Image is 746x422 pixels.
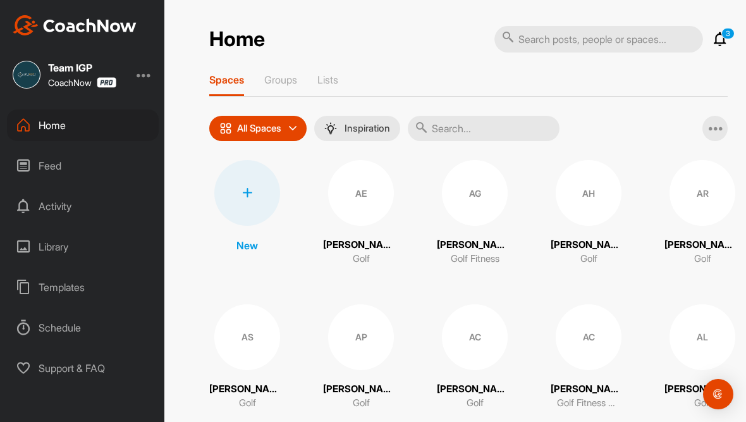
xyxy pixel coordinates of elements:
div: AG [442,160,508,226]
p: All Spaces [237,123,281,133]
div: Team IGP [48,63,116,73]
a: AL[PERSON_NAME]Golf [664,304,740,411]
a: AP[PERSON_NAME]Golf [323,304,399,411]
p: Groups [264,73,297,86]
p: 3 [721,28,735,39]
p: New [236,238,258,253]
p: [PERSON_NAME] [323,238,399,252]
div: AP [328,304,394,370]
p: [PERSON_NAME] [437,238,513,252]
p: [PERSON_NAME] [323,382,399,397]
div: Library [7,231,159,263]
p: Golf [580,252,597,266]
p: Golf Fitness + Biomechanics [557,396,620,411]
div: AH [556,160,621,226]
div: Open Intercom Messenger [703,379,733,409]
div: Schedule [7,312,159,344]
div: AE [328,160,394,226]
a: AR[PERSON_NAME]Golf [664,160,740,266]
p: [PERSON_NAME] [664,382,740,397]
a: AG[PERSON_NAME]Golf Fitness [437,160,513,266]
div: AS [214,304,280,370]
p: [PERSON_NAME] [551,238,627,252]
input: Search posts, people or spaces... [494,26,703,53]
div: AR [670,160,735,226]
p: Golf Fitness [451,252,499,266]
p: Golf [353,252,370,266]
p: [PERSON_NAME] [437,382,513,397]
p: [PERSON_NAME] [664,238,740,252]
h2: Home [209,27,265,52]
p: Spaces [209,73,244,86]
a: AE[PERSON_NAME]Golf [323,160,399,266]
img: menuIcon [324,122,337,135]
p: Inspiration [345,123,390,133]
p: Golf [239,396,256,411]
p: Golf [694,252,711,266]
img: square_9f93f7697f7b29552b29e1fde1a77364.jpg [13,61,40,89]
a: AC[PERSON_NAME]Golf [437,304,513,411]
p: Golf [694,396,711,411]
img: CoachNow [13,15,137,35]
input: Search... [408,116,559,141]
p: Golf [467,396,484,411]
a: AS[PERSON_NAME]Golf [209,304,285,411]
p: Golf [353,396,370,411]
div: Feed [7,150,159,182]
p: Lists [317,73,338,86]
div: AC [556,304,621,370]
div: Home [7,109,159,141]
img: CoachNow Pro [97,77,116,88]
div: AL [670,304,735,370]
div: Support & FAQ [7,352,159,384]
a: AH[PERSON_NAME]Golf [551,160,627,266]
p: [PERSON_NAME] [551,382,627,397]
div: AC [442,304,508,370]
div: CoachNow [48,77,116,88]
p: [PERSON_NAME] [209,382,285,397]
div: Activity [7,190,159,222]
img: icon [219,122,232,135]
div: Templates [7,271,159,303]
a: AC[PERSON_NAME]Golf Fitness + Biomechanics [551,304,627,411]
